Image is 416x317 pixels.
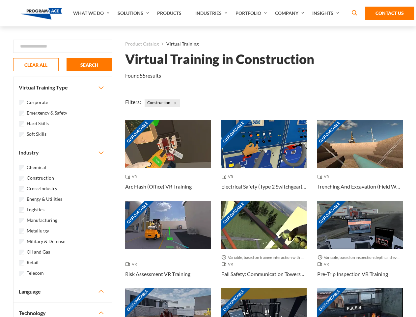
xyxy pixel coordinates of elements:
h3: Arc Flash (Office) VR Training [125,183,192,191]
a: Contact Us [365,7,414,20]
button: Language [14,281,112,302]
a: Customizable Thumbnail - Pre-Trip Inspection VR Training Variable, based on inspection depth and ... [317,201,403,288]
input: Logistics [19,207,24,213]
h3: Electrical Safety (Type 2 Switchgear) VR Training [221,183,307,191]
span: Variable, based on inspection depth and event interaction. [317,254,403,261]
span: Construction [145,99,180,107]
span: VR [317,261,332,267]
nav: breadcrumb [125,40,403,48]
input: Energy & Utilities [19,197,24,202]
input: Chemical [19,165,24,170]
span: VR [125,173,140,180]
h3: Fall Safety: Communication Towers VR Training [221,270,307,278]
label: Metallurgy [27,227,49,234]
p: Found results [125,72,161,80]
h3: Pre-Trip Inspection VR Training [317,270,388,278]
label: Telecom [27,269,44,277]
label: Military & Defense [27,238,65,245]
span: VR [221,173,236,180]
span: VR [221,261,236,267]
label: Chemical [27,164,46,171]
input: Construction [19,176,24,181]
input: Corporate [19,100,24,105]
h3: Risk Assessment VR Training [125,270,190,278]
button: CLEAR ALL [13,58,59,71]
label: Logistics [27,206,44,213]
input: Telecom [19,271,24,276]
span: VR [125,261,140,267]
a: Customizable Thumbnail - Risk Assessment VR Training VR Risk Assessment VR Training [125,201,211,288]
input: Metallurgy [19,229,24,234]
label: Corporate [27,99,48,106]
label: Energy & Utilities [27,195,62,203]
a: Customizable Thumbnail - Electrical Safety (Type 2 Switchgear) VR Training VR Electrical Safety (... [221,120,307,201]
label: Soft Skills [27,130,46,138]
a: Customizable Thumbnail - Arc Flash (Office) VR Training VR Arc Flash (Office) VR Training [125,120,211,201]
input: Emergency & Safety [19,111,24,116]
button: Industry [14,142,112,163]
span: Filters: [125,99,141,105]
input: Hard Skills [19,121,24,126]
button: Virtual Training Type [14,77,112,98]
em: 55 [140,72,146,79]
label: Hard Skills [27,120,49,127]
input: Oil and Gas [19,250,24,255]
a: Customizable Thumbnail - Fall Safety: Communication Towers VR Training Variable, based on trainee... [221,201,307,288]
label: Retail [27,259,39,266]
label: Construction [27,174,54,182]
label: Oil and Gas [27,248,50,256]
h1: Virtual Training in Construction [125,53,314,65]
span: Variable, based on trainee interaction with each section. [221,254,307,261]
input: Cross-Industry [19,186,24,192]
label: Manufacturing [27,217,57,224]
a: Customizable Thumbnail - Trenching And Excavation (Field Work) VR Training VR Trenching And Excav... [317,120,403,201]
input: Soft Skills [19,132,24,137]
img: Program-Ace [20,8,62,19]
input: Military & Defense [19,239,24,244]
label: Emergency & Safety [27,109,67,117]
li: Virtual Training [159,40,199,48]
h3: Trenching And Excavation (Field Work) VR Training [317,183,403,191]
a: Product Catalog [125,40,159,48]
span: VR [317,173,332,180]
input: Retail [19,260,24,265]
input: Manufacturing [19,218,24,223]
label: Cross-Industry [27,185,57,192]
button: Close [172,99,179,107]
